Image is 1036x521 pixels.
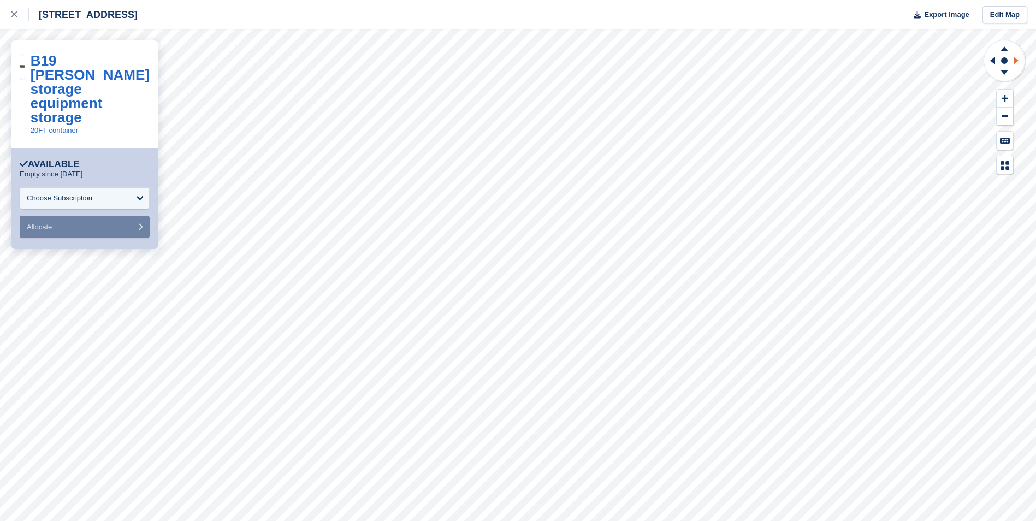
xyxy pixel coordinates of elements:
[997,108,1013,126] button: Zoom Out
[29,8,138,21] div: [STREET_ADDRESS]
[20,65,25,68] img: 20ft%20container.jpg
[20,170,82,179] p: Empty since [DATE]
[31,126,78,134] a: 20FT container
[997,132,1013,150] button: Keyboard Shortcuts
[27,223,52,231] span: Allocate
[27,193,92,204] div: Choose Subscription
[20,216,150,238] button: Allocate
[997,156,1013,174] button: Map Legend
[997,90,1013,108] button: Zoom In
[31,52,150,126] a: B19 [PERSON_NAME] storage equipment storage
[907,6,969,24] button: Export Image
[924,9,969,20] span: Export Image
[20,159,80,170] div: Available
[982,6,1027,24] a: Edit Map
